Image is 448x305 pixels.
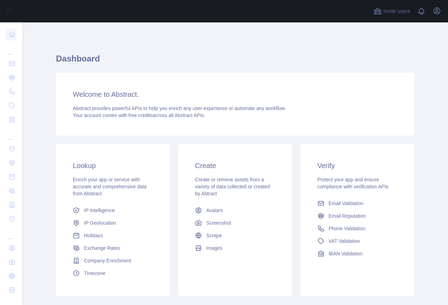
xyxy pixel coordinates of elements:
span: VAT Validation [329,238,360,245]
span: free credits [128,112,153,118]
span: Create or retrieve assets from a variety of data collected or created by Abtract [195,177,270,196]
span: Invite users [383,7,410,15]
span: Abstract provides powerful APIs to help you enrich any user experience or automate any workflow. [73,106,286,111]
h3: Create [195,161,275,170]
span: Phone Validation [329,225,365,232]
span: IP Intelligence [84,207,115,214]
div: ... [6,127,17,141]
a: Email Reputation [315,210,400,222]
span: Holidays [84,232,103,239]
span: Protect your app and ensure compliance with verification APIs [317,177,388,189]
a: Timezone [70,267,156,279]
span: Scrape [206,232,222,239]
span: Enrich your app or service with accurate and comprehensive data from Abstract [73,177,147,196]
span: Your account comes with across all Abstract APIs. [73,112,205,118]
h3: Welcome to Abstract. [73,89,398,99]
a: Avatars [192,204,278,217]
a: IBAN Validation [315,247,400,260]
h1: Dashboard [56,53,414,70]
a: IP Intelligence [70,204,156,217]
a: IP Geolocation [70,217,156,229]
a: Holidays [70,229,156,242]
a: Screenshot [192,217,278,229]
button: Invite users [372,6,412,17]
a: Exchange Rates [70,242,156,254]
div: ... [6,226,17,240]
a: Phone Validation [315,222,400,235]
h3: Lookup [73,161,153,170]
a: Images [192,242,278,254]
span: Email Validation [329,200,363,207]
a: Email Validation [315,197,400,210]
span: Exchange Rates [84,245,120,252]
a: Scrape [192,229,278,242]
span: Images [206,245,222,252]
span: IBAN Validation [329,250,363,257]
span: IP Geolocation [84,219,116,226]
h3: Verify [317,161,398,170]
span: Screenshot [206,219,231,226]
span: Email Reputation [329,212,366,219]
span: Avatars [206,207,223,214]
a: Company Enrichment [70,254,156,267]
div: ... [6,42,17,56]
span: Company Enrichment [84,257,131,264]
span: Timezone [84,270,105,277]
a: VAT Validation [315,235,400,247]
